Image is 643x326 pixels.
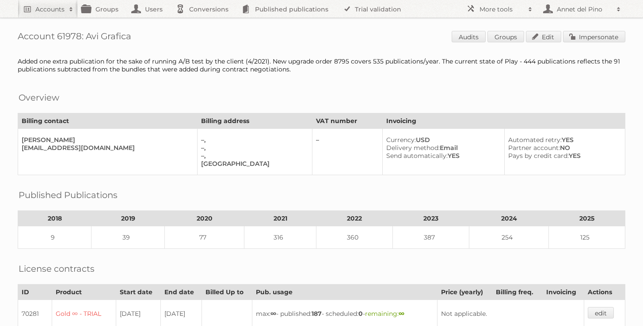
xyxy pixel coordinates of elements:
a: Impersonate [563,31,625,42]
span: Partner account: [508,144,560,152]
td: 254 [469,226,549,249]
strong: 0 [358,310,363,318]
h2: Annet del Pino [555,5,612,14]
strong: 187 [312,310,322,318]
strong: ∞ [270,310,276,318]
div: Added one extra publication for the sake of running A/B test by the client (4/2021). New upgrade ... [18,57,625,73]
th: End date [160,285,202,300]
a: Audits [452,31,486,42]
div: Email [386,144,497,152]
td: – [312,129,383,175]
th: Billing contact [18,113,198,129]
th: 2018 [18,211,91,226]
h1: Account 61978: Avi Grafica [18,31,625,44]
th: Product [52,285,116,300]
div: –, [201,152,305,160]
td: 360 [316,226,393,249]
th: Invoicing [542,285,584,300]
div: YES [386,152,497,160]
a: Edit [526,31,561,42]
th: Invoicing [382,113,625,129]
div: –, [201,144,305,152]
div: [EMAIL_ADDRESS][DOMAIN_NAME] [22,144,190,152]
div: [PERSON_NAME] [22,136,190,144]
td: 9 [18,226,91,249]
div: YES [508,152,618,160]
th: ID [18,285,52,300]
div: –, [201,136,305,144]
span: Delivery method: [386,144,440,152]
span: Send automatically: [386,152,448,160]
th: 2021 [244,211,316,226]
th: Pub. usage [252,285,438,300]
span: Automated retry: [508,136,562,144]
th: 2023 [393,211,469,226]
th: Billing address [197,113,312,129]
strong: ∞ [399,310,404,318]
th: 2025 [548,211,625,226]
h2: Accounts [35,5,65,14]
span: remaining: [365,310,404,318]
div: USD [386,136,497,144]
h2: License contracts [19,262,95,275]
th: Actions [584,285,625,300]
th: 2019 [91,211,165,226]
td: 39 [91,226,165,249]
span: Pays by credit card: [508,152,569,160]
th: 2024 [469,211,549,226]
h2: Published Publications [19,188,118,202]
th: 2022 [316,211,393,226]
th: Billing freq. [492,285,542,300]
td: 316 [244,226,316,249]
h2: Overview [19,91,59,104]
td: 77 [165,226,244,249]
span: Currency: [386,136,416,144]
h2: More tools [479,5,524,14]
a: Groups [487,31,524,42]
div: [GEOGRAPHIC_DATA] [201,160,305,168]
th: 2020 [165,211,244,226]
td: 387 [393,226,469,249]
td: 125 [548,226,625,249]
th: Start date [116,285,160,300]
a: edit [588,307,614,319]
th: Price (yearly) [438,285,492,300]
div: NO [508,144,618,152]
th: Billed Up to [202,285,252,300]
th: VAT number [312,113,383,129]
div: YES [508,136,618,144]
